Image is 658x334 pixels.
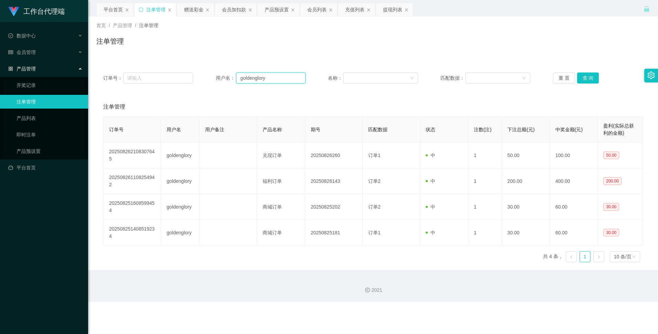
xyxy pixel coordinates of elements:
td: 20250826260 [305,143,363,168]
i: 图标: close [168,8,172,12]
span: 产品管理 [113,23,132,28]
span: 30.00 [603,203,619,211]
input: 请输入 [236,73,306,83]
span: 订单号： [103,75,123,82]
td: 1 [468,194,502,220]
i: 图标: left [569,255,573,259]
div: 会员列表 [307,3,327,16]
span: 中奖金额(元) [555,127,583,132]
span: 中 [426,230,435,235]
i: 图标: close [125,8,129,12]
span: 产品名称 [263,127,282,132]
a: 即时注单 [17,128,83,142]
i: 图标: appstore-o [8,66,13,71]
td: 商城订单 [257,220,305,246]
button: 查 询 [577,73,599,83]
a: 图标: dashboard平台首页 [8,161,83,175]
div: 赠送彩金 [184,3,203,16]
span: 订单1 [368,153,381,158]
span: 产品管理 [8,66,36,71]
td: 202508261108254942 [104,168,161,194]
td: 1 [468,168,502,194]
div: 注单管理 [146,3,166,16]
h1: 注单管理 [96,36,124,46]
td: 50.00 [502,143,550,168]
a: 1 [580,252,590,262]
i: 图标: right [597,255,601,259]
a: 工作台代理端 [8,8,65,14]
div: 产品预设置 [265,3,289,16]
h1: 工作台代理端 [23,0,65,22]
i: 图标: check-circle-o [8,33,13,38]
td: 60.00 [550,194,598,220]
span: 注单管理 [103,103,125,111]
span: 订单号 [109,127,124,132]
td: 20250826143 [305,168,363,194]
span: 状态 [426,127,435,132]
span: 期号 [311,127,320,132]
img: logo.9652507e.png [8,7,19,16]
span: 名称： [328,75,343,82]
input: 请输入 [123,73,193,83]
span: 用户名 [167,127,181,132]
span: 中 [426,204,435,210]
span: 下注总额(元) [507,127,534,132]
i: 图标: sync [139,7,144,12]
span: 匹配数据 [368,127,388,132]
i: 图标: close [329,8,333,12]
span: 用户备注 [205,127,224,132]
li: 下一页 [593,251,604,262]
div: 会员加扣款 [222,3,246,16]
span: 订单1 [368,230,381,235]
td: 兑现订单 [257,143,305,168]
i: 图标: down [632,255,636,259]
td: goldenglory [161,194,200,220]
td: 202508251608599454 [104,194,161,220]
span: 中 [426,178,435,184]
button: 重 置 [553,73,575,83]
td: 200.00 [502,168,550,194]
div: 2021 [94,287,652,294]
td: 202508262108307645 [104,143,161,168]
span: 200.00 [603,177,622,185]
span: 30.00 [603,229,619,236]
td: 100.00 [550,143,598,168]
span: 中 [426,153,435,158]
span: / [135,23,136,28]
i: 图标: lock [644,6,650,12]
li: 共 4 条， [543,251,563,262]
span: 会员管理 [8,49,36,55]
td: 202508251408519234 [104,220,161,246]
span: 数据中心 [8,33,36,38]
i: 图标: close [205,8,210,12]
div: 充值列表 [345,3,364,16]
a: 产品列表 [17,111,83,125]
span: 注数(注) [474,127,491,132]
i: 图标: down [522,76,526,81]
td: 30.00 [502,194,550,220]
td: 福利订单 [257,168,305,194]
i: 图标: setting [647,71,655,79]
div: 平台首页 [104,3,123,16]
td: 商城订单 [257,194,305,220]
span: 用户名： [216,75,236,82]
span: 盈利(实际总获利的金额) [603,123,634,136]
td: goldenglory [161,220,200,246]
i: 图标: close [291,8,295,12]
td: 1 [468,143,502,168]
i: 图标: close [367,8,371,12]
a: 产品预设置 [17,144,83,158]
span: 匹配数据： [441,75,465,82]
span: 注单管理 [139,23,158,28]
td: 60.00 [550,220,598,246]
span: / [109,23,110,28]
span: 50.00 [603,152,619,159]
span: 首页 [96,23,106,28]
td: goldenglory [161,143,200,168]
span: 订单2 [368,204,381,210]
i: 图标: close [404,8,408,12]
li: 上一页 [566,251,577,262]
td: 400.00 [550,168,598,194]
td: goldenglory [161,168,200,194]
i: 图标: down [410,76,414,81]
